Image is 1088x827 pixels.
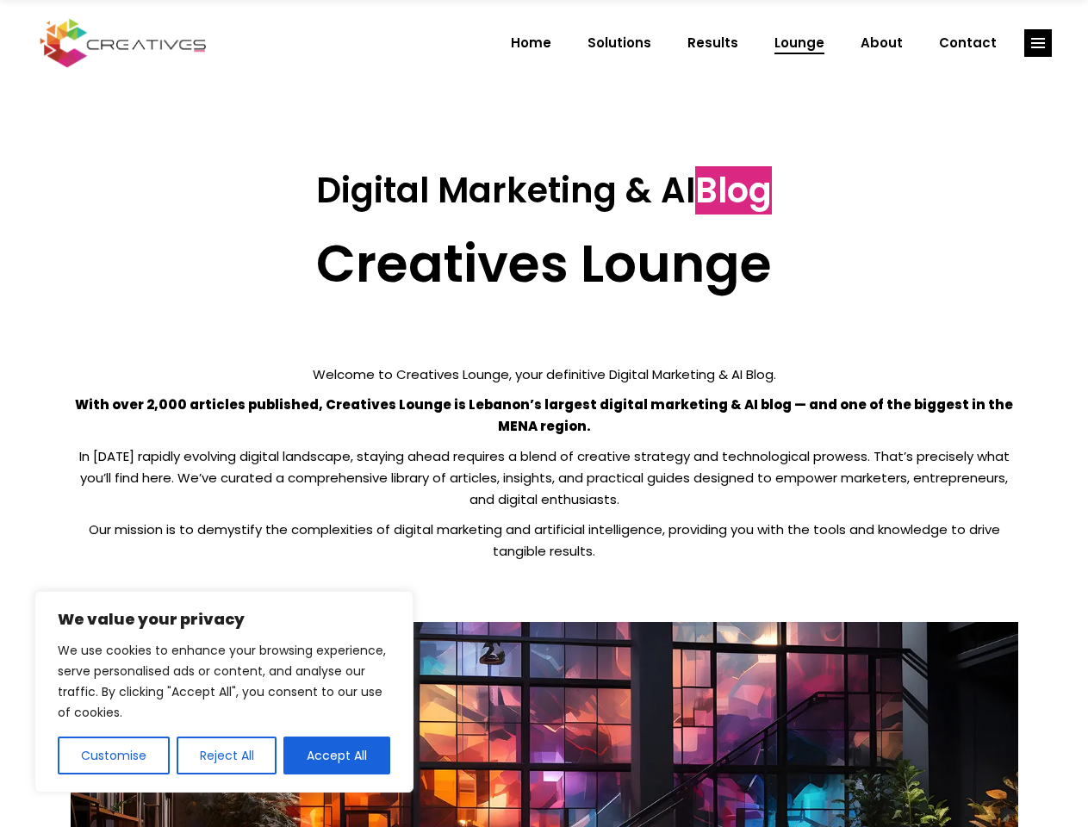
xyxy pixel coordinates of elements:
[58,609,390,630] p: We value your privacy
[71,233,1018,295] h2: Creatives Lounge
[842,21,921,65] a: About
[75,395,1013,435] strong: With over 2,000 articles published, Creatives Lounge is Lebanon’s largest digital marketing & AI ...
[493,21,569,65] a: Home
[511,21,551,65] span: Home
[71,170,1018,211] h3: Digital Marketing & AI
[177,737,277,774] button: Reject All
[36,16,210,70] img: Creatives
[58,737,170,774] button: Customise
[283,737,390,774] button: Accept All
[569,21,669,65] a: Solutions
[71,445,1018,510] p: In [DATE] rapidly evolving digital landscape, staying ahead requires a blend of creative strategy...
[695,166,772,215] span: Blog
[71,519,1018,562] p: Our mission is to demystify the complexities of digital marketing and artificial intelligence, pr...
[687,21,738,65] span: Results
[921,21,1015,65] a: Contact
[1024,29,1052,57] a: link
[939,21,997,65] span: Contact
[861,21,903,65] span: About
[756,21,842,65] a: Lounge
[58,640,390,723] p: We use cookies to enhance your browsing experience, serve personalised ads or content, and analys...
[34,591,413,793] div: We value your privacy
[588,21,651,65] span: Solutions
[71,364,1018,385] p: Welcome to Creatives Lounge, your definitive Digital Marketing & AI Blog.
[669,21,756,65] a: Results
[774,21,824,65] span: Lounge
